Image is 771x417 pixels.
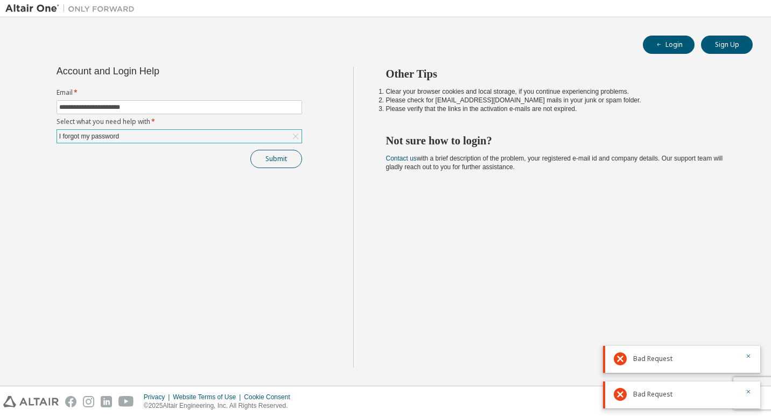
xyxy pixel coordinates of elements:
h2: Not sure how to login? [386,134,734,148]
img: linkedin.svg [101,396,112,407]
label: Select what you need help with [57,117,302,126]
div: Website Terms of Use [173,393,244,401]
span: Bad Request [633,390,672,399]
span: Bad Request [633,355,672,363]
li: Please verify that the links in the activation e-mails are not expired. [386,105,734,113]
img: youtube.svg [118,396,134,407]
a: Contact us [386,155,417,162]
li: Please check for [EMAIL_ADDRESS][DOMAIN_NAME] mails in your junk or spam folder. [386,96,734,105]
img: altair_logo.svg [3,396,59,407]
div: I forgot my password [57,130,302,143]
img: Altair One [5,3,140,14]
div: I forgot my password [58,130,121,142]
button: Login [643,36,695,54]
img: facebook.svg [65,396,76,407]
p: © 2025 Altair Engineering, Inc. All Rights Reserved. [144,401,297,411]
button: Sign Up [701,36,753,54]
span: with a brief description of the problem, your registered e-mail id and company details. Our suppo... [386,155,723,171]
h2: Other Tips [386,67,734,81]
li: Clear your browser cookies and local storage, if you continue experiencing problems. [386,87,734,96]
div: Account and Login Help [57,67,253,75]
div: Privacy [144,393,173,401]
img: instagram.svg [83,396,94,407]
label: Email [57,88,302,97]
div: Cookie Consent [244,393,296,401]
button: Submit [250,150,302,168]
